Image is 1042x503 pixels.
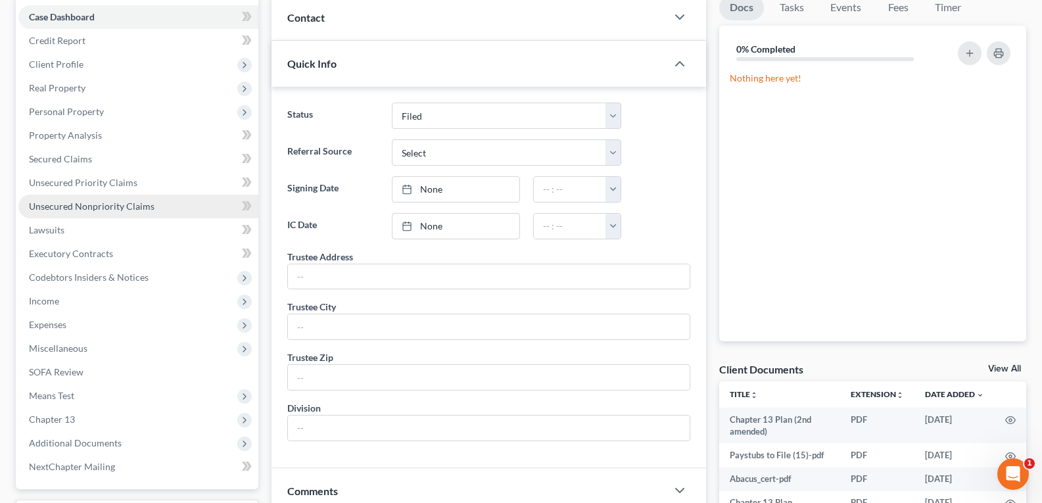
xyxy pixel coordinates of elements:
[29,224,64,235] span: Lawsuits
[29,11,95,22] span: Case Dashboard
[736,43,795,55] strong: 0% Completed
[29,59,83,70] span: Client Profile
[281,213,385,239] label: IC Date
[288,264,690,289] input: --
[29,153,92,164] span: Secured Claims
[914,408,995,444] td: [DATE]
[29,248,113,259] span: Executory Contracts
[392,214,519,239] a: None
[925,389,984,399] a: Date Added expand_more
[18,360,258,384] a: SOFA Review
[988,364,1021,373] a: View All
[1024,458,1035,469] span: 1
[840,467,914,491] td: PDF
[392,177,519,202] a: None
[719,408,840,444] td: Chapter 13 Plan (2nd amended)
[29,390,74,401] span: Means Test
[18,195,258,218] a: Unsecured Nonpriority Claims
[840,408,914,444] td: PDF
[29,343,87,354] span: Miscellaneous
[287,350,333,364] div: Trustee Zip
[18,147,258,171] a: Secured Claims
[719,443,840,467] td: Paystubs to File (15)-pdf
[914,467,995,491] td: [DATE]
[29,366,83,377] span: SOFA Review
[18,171,258,195] a: Unsecured Priority Claims
[29,35,85,46] span: Credit Report
[18,242,258,266] a: Executory Contracts
[914,443,995,467] td: [DATE]
[18,124,258,147] a: Property Analysis
[719,467,840,491] td: Abacus_cert-pdf
[840,443,914,467] td: PDF
[29,461,115,472] span: NextChapter Mailing
[534,214,606,239] input: -- : --
[750,391,758,399] i: unfold_more
[997,458,1029,490] iframe: Intercom live chat
[18,455,258,479] a: NextChapter Mailing
[18,29,258,53] a: Credit Report
[730,72,1016,85] p: Nothing here yet!
[287,57,337,70] span: Quick Info
[287,485,338,497] span: Comments
[288,365,690,390] input: --
[288,416,690,441] input: --
[29,295,59,306] span: Income
[18,218,258,242] a: Lawsuits
[18,5,258,29] a: Case Dashboard
[29,414,75,425] span: Chapter 13
[29,201,154,212] span: Unsecured Nonpriority Claims
[719,362,803,376] div: Client Documents
[29,130,102,141] span: Property Analysis
[29,177,137,188] span: Unsecured Priority Claims
[976,391,984,399] i: expand_more
[29,272,149,283] span: Codebtors Insiders & Notices
[281,176,385,203] label: Signing Date
[534,177,606,202] input: -- : --
[29,319,66,330] span: Expenses
[288,314,690,339] input: --
[287,250,353,264] div: Trustee Address
[29,106,104,117] span: Personal Property
[896,391,904,399] i: unfold_more
[281,139,385,166] label: Referral Source
[281,103,385,129] label: Status
[730,389,758,399] a: Titleunfold_more
[287,401,321,415] div: Division
[29,437,122,448] span: Additional Documents
[287,300,336,314] div: Trustee City
[287,11,325,24] span: Contact
[29,82,85,93] span: Real Property
[851,389,904,399] a: Extensionunfold_more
